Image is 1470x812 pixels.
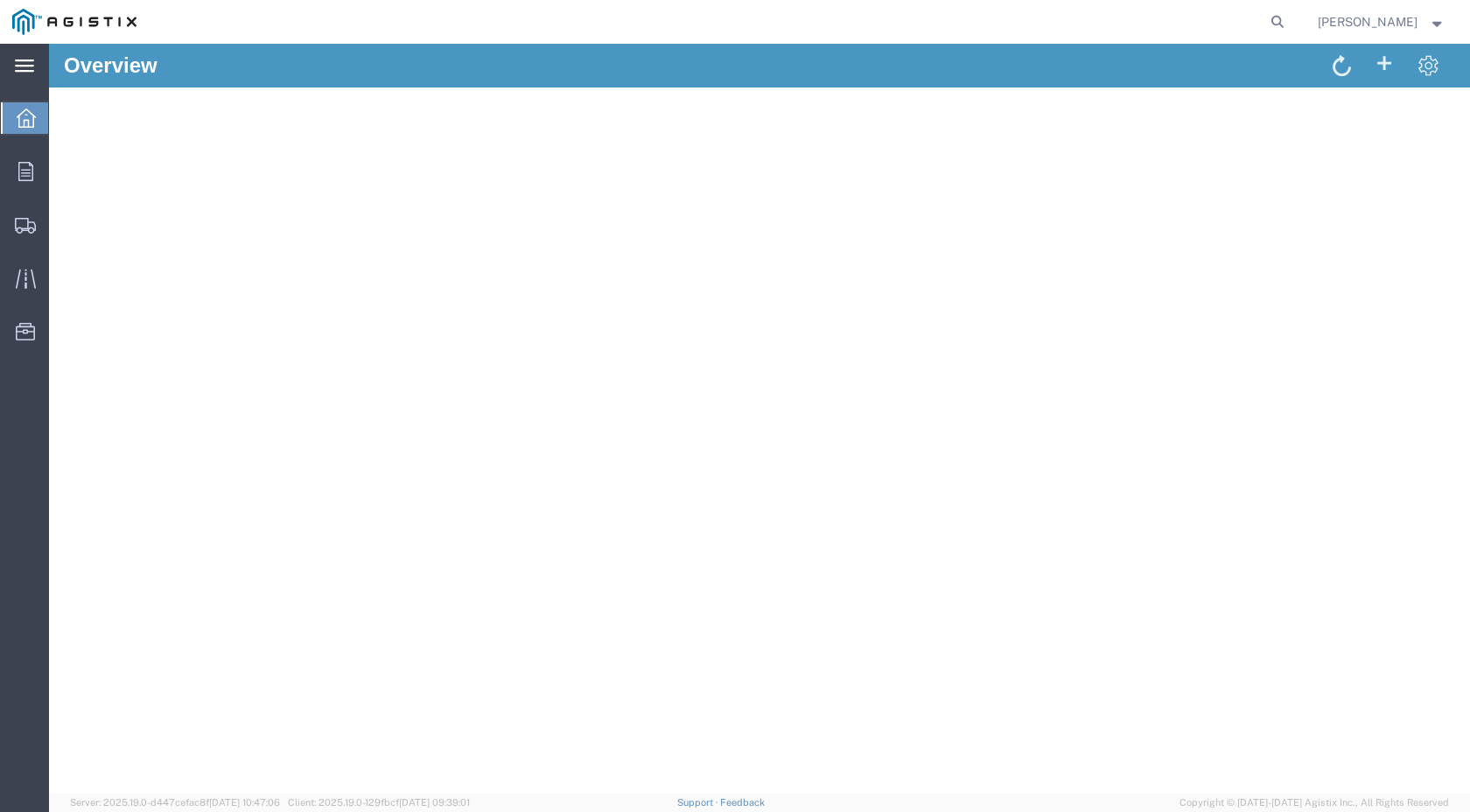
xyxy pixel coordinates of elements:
a: Support [677,797,721,808]
span: Server: 2025.19.0-d447cefac8f [70,797,280,808]
a: Feedback [720,797,765,808]
span: [DATE] 10:47:06 [209,797,280,808]
img: logo [12,9,136,35]
span: Copyright © [DATE]-[DATE] Agistix Inc., All Rights Reserved [1179,795,1449,810]
span: Emilio Sandoval [1318,12,1417,31]
span: Client: 2025.19.0-129fbcf [288,797,470,808]
button: [PERSON_NAME] [1317,11,1446,32]
iframe: FS Legacy Container [49,44,1470,794]
span: [DATE] 09:39:01 [399,797,470,808]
